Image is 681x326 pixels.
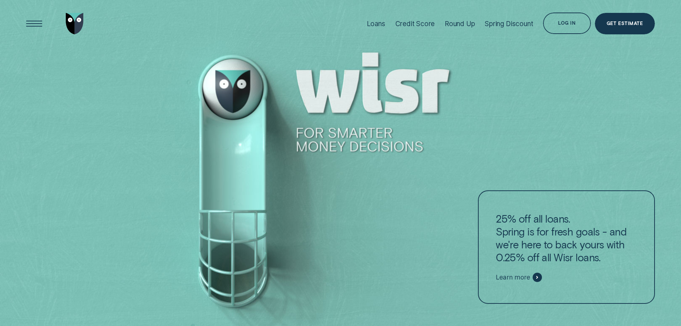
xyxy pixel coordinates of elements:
[595,13,655,34] a: Get Estimate
[445,20,475,28] div: Round Up
[367,20,385,28] div: Loans
[485,20,533,28] div: Spring Discount
[24,13,45,34] button: Open Menu
[395,20,435,28] div: Credit Score
[66,13,84,34] img: Wisr
[496,212,637,264] p: 25% off all loans. Spring is for fresh goals - and we're here to back yours with 0.25% off all Wi...
[478,190,655,304] a: 25% off all loans.Spring is for fresh goals - and we're here to back yours with 0.25% off all Wis...
[543,13,591,34] button: Log in
[496,273,530,281] span: Learn more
